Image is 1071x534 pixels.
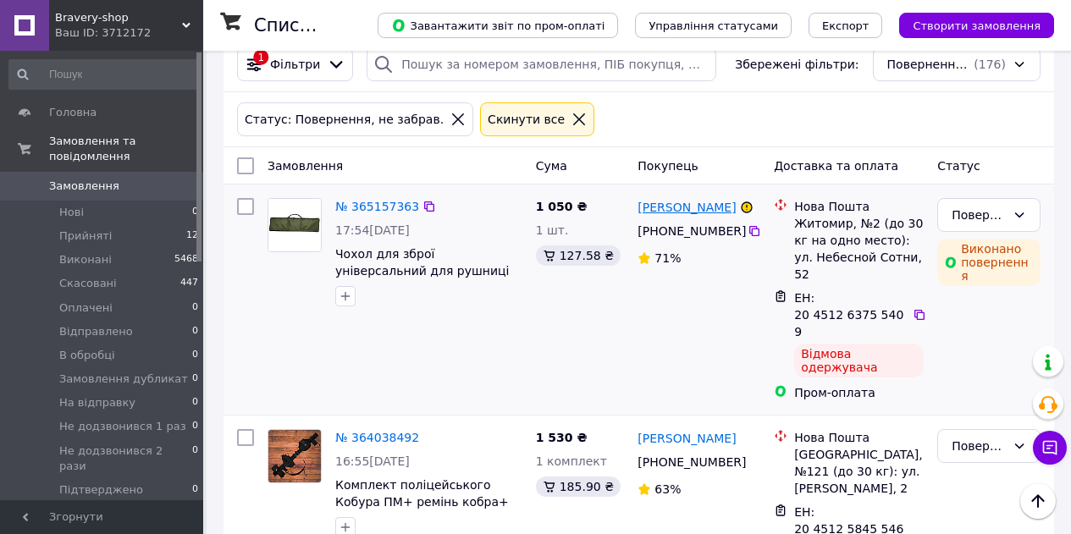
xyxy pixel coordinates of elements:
div: Повернення, не забрав. [952,206,1006,224]
span: Не додзвонився 1 раз [59,419,186,434]
span: 0 [192,419,198,434]
span: Підтверджено [59,482,143,498]
span: Не додзвонився 2 рази [59,443,192,474]
div: Статус: Повернення, не забрав. [241,110,447,129]
span: 0 [192,482,198,498]
span: 0 [192,324,198,339]
button: Наверх [1020,483,1056,519]
input: Пошук за номером замовлення, ПІБ покупця, номером телефону, Email, номером накладної [367,47,716,81]
a: Фото товару [268,198,322,252]
button: Створити замовлення [899,13,1054,38]
span: 16:55[DATE] [335,454,410,468]
button: Експорт [809,13,883,38]
div: Ваш ID: 3712172 [55,25,203,41]
span: Bravery-shop [55,10,182,25]
span: Прийняті [59,228,112,244]
span: 1 шт. [536,223,569,237]
span: 17:54[DATE] [335,223,410,237]
span: 0 [192,300,198,316]
a: [PERSON_NAME] [638,430,736,447]
span: Покупець [638,159,698,173]
span: 63% [654,482,681,496]
span: В обробці [59,348,115,363]
h1: Список замовлень [254,15,426,36]
span: 0 [192,348,198,363]
span: Замовлення дубликат [59,372,188,387]
div: Cкинути все [484,110,568,129]
span: (176) [974,58,1006,71]
span: 0 [192,443,198,474]
a: № 364038492 [335,431,419,444]
div: Пром-оплата [794,384,924,401]
div: Нова Пошта [794,198,924,215]
span: Cума [536,159,567,173]
button: Чат з покупцем [1033,431,1067,465]
span: На відправку [59,395,135,410]
span: 1 530 ₴ [536,431,588,444]
input: Пошук [8,59,200,90]
a: Створити замовлення [882,18,1054,31]
div: 127.58 ₴ [536,245,621,266]
button: Завантажити звіт по пром-оплаті [378,13,618,38]
div: Житомир, №2 (до 30 кг на одно место): ул. Небесной Сотни, 52 [794,215,924,283]
span: Нові [59,205,84,220]
a: Фото товару [268,429,322,483]
span: [PHONE_NUMBER] [638,224,746,238]
span: Доставка та оплата [774,159,898,173]
span: [PHONE_NUMBER] [638,455,746,469]
span: Виконані [59,252,112,267]
span: 0 [192,205,198,220]
span: 447 [180,276,198,291]
span: 5468 [174,252,198,267]
span: Оплачені [59,300,113,316]
span: Управління статусами [649,19,778,32]
span: Завантажити звіт по пром-оплаті [391,18,605,33]
span: 1 комплект [536,454,607,468]
span: Створити замовлення [913,19,1041,32]
span: Статус [937,159,980,173]
div: 185.90 ₴ [536,476,621,497]
img: Фото товару [268,199,321,251]
span: 0 [192,372,198,387]
span: Замовлення [268,159,343,173]
span: Відправлено [59,324,133,339]
div: [GEOGRAPHIC_DATA], №121 (до 30 кг): ул. [PERSON_NAME], 2 [794,446,924,497]
a: Чохол для зброї універсальний для рушниці карабіна автомата помпи довжина 95см Хакі [335,247,510,311]
a: № 365157363 [335,200,419,213]
button: Управління статусами [635,13,792,38]
span: 1 050 ₴ [536,200,588,213]
span: Експорт [822,19,869,32]
span: Скасовані [59,276,117,291]
img: Фото товару [268,430,321,482]
div: Виконано повернення [937,239,1041,286]
span: 0 [192,395,198,410]
div: Повернення, не забрав. [952,437,1006,455]
span: Замовлення та повідомлення [49,134,203,164]
span: Головна [49,105,97,120]
span: Фільтри [270,56,320,73]
span: Замовлення [49,179,119,194]
span: 12 [186,228,198,244]
div: Нова Пошта [794,429,924,446]
span: Збережені фільтри: [735,56,858,73]
a: [PERSON_NAME] [638,199,736,216]
span: Повернення, не забрав. [887,56,971,73]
